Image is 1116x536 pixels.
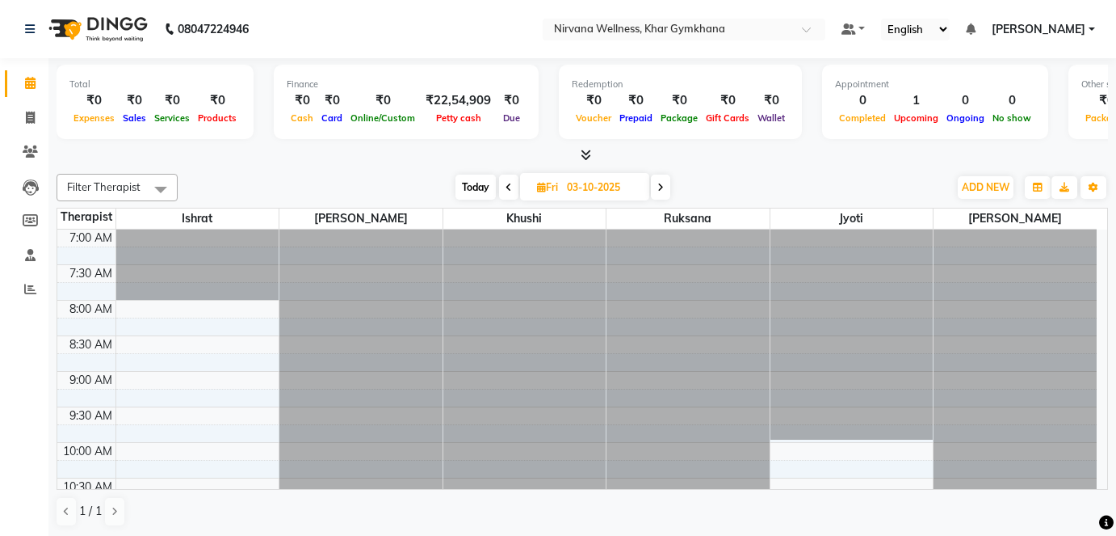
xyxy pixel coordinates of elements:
[835,112,890,124] span: Completed
[287,91,317,110] div: ₹0
[69,91,119,110] div: ₹0
[702,91,753,110] div: ₹0
[41,6,152,52] img: logo
[69,78,241,91] div: Total
[657,112,702,124] span: Package
[572,112,615,124] span: Voucher
[66,372,115,389] div: 9:00 AM
[57,209,115,226] div: Therapist
[150,91,194,110] div: ₹0
[66,407,115,424] div: 9:30 AM
[890,112,942,124] span: Upcoming
[279,209,443,229] span: [PERSON_NAME]
[194,91,241,110] div: ₹0
[933,209,1097,229] span: [PERSON_NAME]
[443,209,606,229] span: Khushi
[317,91,346,110] div: ₹0
[66,265,115,282] div: 7:30 AM
[346,91,419,110] div: ₹0
[66,301,115,318] div: 8:00 AM
[287,112,317,124] span: Cash
[119,112,150,124] span: Sales
[942,91,988,110] div: 0
[992,21,1085,38] span: [PERSON_NAME]
[178,6,249,52] b: 08047224946
[119,91,150,110] div: ₹0
[835,78,1035,91] div: Appointment
[572,91,615,110] div: ₹0
[60,443,115,460] div: 10:00 AM
[753,112,789,124] span: Wallet
[419,91,497,110] div: ₹22,54,909
[194,112,241,124] span: Products
[770,209,933,229] span: Jyoti
[753,91,789,110] div: ₹0
[606,209,770,229] span: Ruksana
[615,91,657,110] div: ₹0
[66,336,115,353] div: 8:30 AM
[988,112,1035,124] span: No show
[615,112,657,124] span: Prepaid
[67,180,141,193] span: Filter Therapist
[497,91,526,110] div: ₹0
[958,176,1013,199] button: ADD NEW
[890,91,942,110] div: 1
[835,91,890,110] div: 0
[317,112,346,124] span: Card
[66,230,115,247] div: 7:00 AM
[942,112,988,124] span: Ongoing
[432,112,485,124] span: Petty cash
[60,479,115,496] div: 10:30 AM
[69,112,119,124] span: Expenses
[346,112,419,124] span: Online/Custom
[702,112,753,124] span: Gift Cards
[962,181,1009,193] span: ADD NEW
[572,78,789,91] div: Redemption
[533,181,562,193] span: Fri
[150,112,194,124] span: Services
[116,209,279,229] span: Ishrat
[79,503,102,520] span: 1 / 1
[499,112,524,124] span: Due
[562,175,643,200] input: 2025-10-03
[287,78,526,91] div: Finance
[988,91,1035,110] div: 0
[657,91,702,110] div: ₹0
[455,175,496,200] span: Today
